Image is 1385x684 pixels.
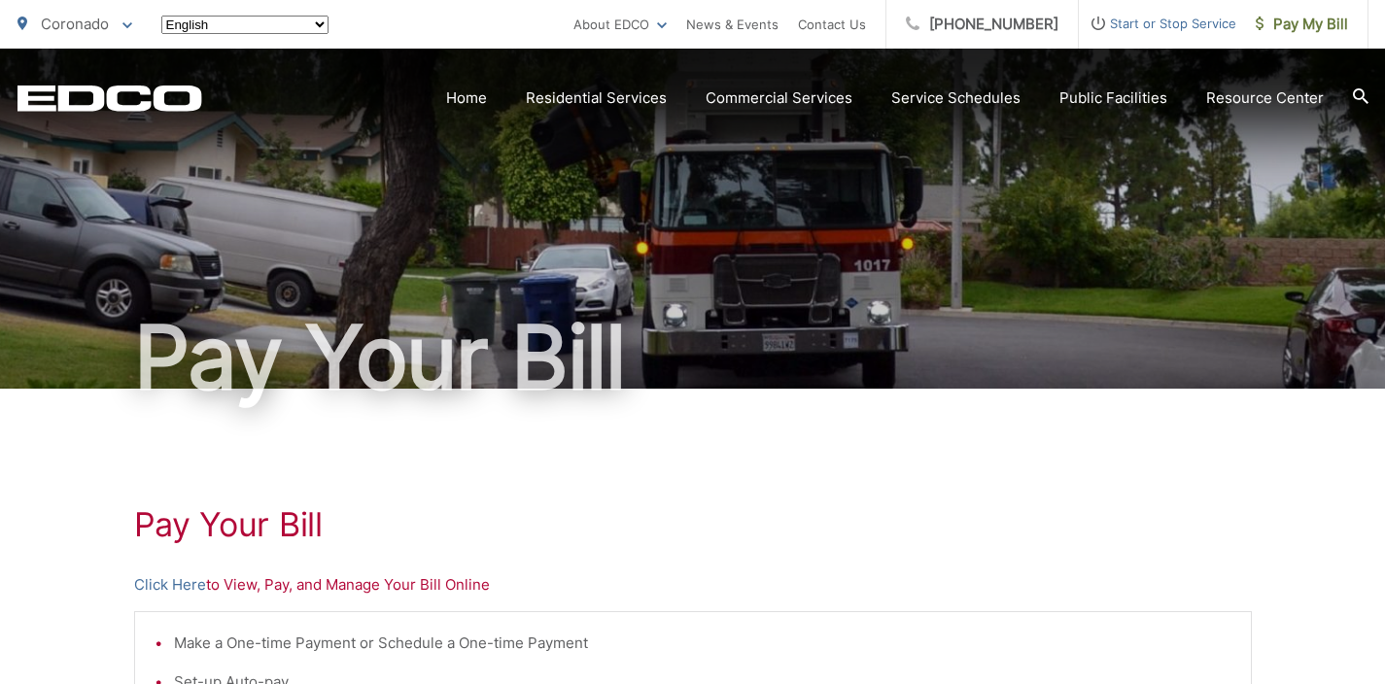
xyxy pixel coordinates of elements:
[798,13,866,36] a: Contact Us
[161,16,329,34] select: Select a language
[174,632,1231,655] li: Make a One-time Payment or Schedule a One-time Payment
[526,86,667,110] a: Residential Services
[686,13,779,36] a: News & Events
[17,85,202,112] a: EDCD logo. Return to the homepage.
[1206,86,1324,110] a: Resource Center
[706,86,852,110] a: Commercial Services
[134,573,1252,597] p: to View, Pay, and Manage Your Bill Online
[134,573,206,597] a: Click Here
[41,15,109,33] span: Coronado
[891,86,1021,110] a: Service Schedules
[573,13,667,36] a: About EDCO
[1059,86,1167,110] a: Public Facilities
[17,309,1368,406] h1: Pay Your Bill
[446,86,487,110] a: Home
[1256,13,1348,36] span: Pay My Bill
[134,505,1252,544] h1: Pay Your Bill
